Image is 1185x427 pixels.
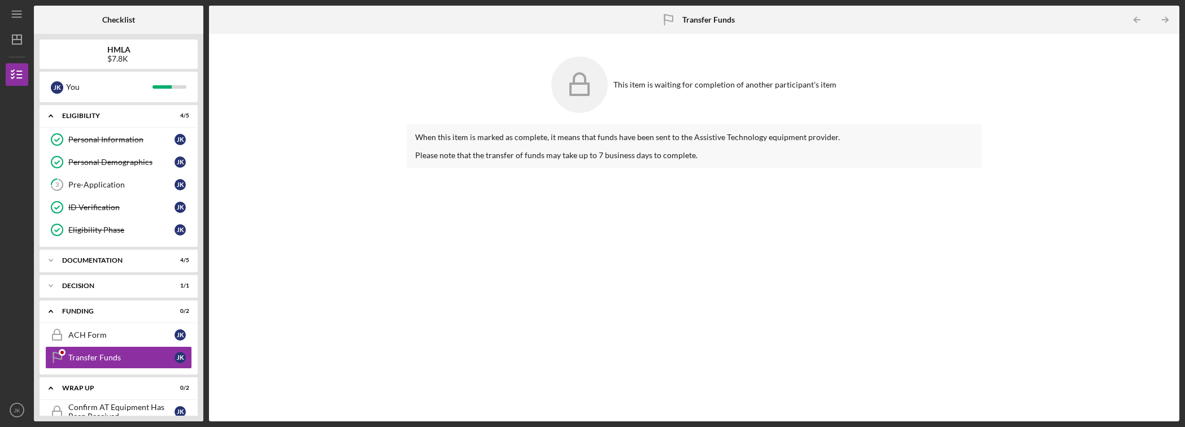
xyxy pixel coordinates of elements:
[68,225,175,234] div: Eligibility Phase
[68,403,175,421] div: Confirm AT Equipment Has Been Received
[45,173,192,196] a: 3Pre-ApplicationJK
[613,80,837,89] div: This item is waiting for completion of another participant's item
[14,407,20,413] text: JK
[415,133,974,160] div: When this item is marked as complete, it means that funds have been sent to the Assistive Technol...
[169,308,189,315] div: 0 / 2
[175,179,186,190] div: J K
[175,156,186,168] div: J K
[175,329,186,341] div: J K
[62,257,161,264] div: DOCUMENTATION
[107,45,130,54] b: HMLA
[169,112,189,119] div: 4 / 5
[175,406,186,417] div: J K
[107,54,130,63] div: $7.8K
[62,385,161,391] div: Wrap up
[45,219,192,241] a: Eligibility PhaseJK
[62,112,161,119] div: ELIGIBILITY
[169,385,189,391] div: 0 / 2
[45,151,192,173] a: Personal DemographicsJK
[45,400,192,423] a: Confirm AT Equipment Has Been ReceivedJK
[45,346,192,369] a: Transfer FundsJK
[175,352,186,363] div: J K
[169,257,189,264] div: 4 / 5
[6,399,28,421] button: JK
[175,134,186,145] div: J K
[45,128,192,151] a: Personal InformationJK
[68,330,175,339] div: ACH Form
[68,180,175,189] div: Pre-Application
[62,282,161,289] div: DECISION
[68,158,175,167] div: Personal Demographics
[45,324,192,346] a: ACH FormJK
[45,196,192,219] a: ID VerificationJK
[169,282,189,289] div: 1 / 1
[66,77,153,97] div: You
[102,15,135,24] b: Checklist
[68,135,175,144] div: Personal Information
[68,203,175,212] div: ID Verification
[51,81,63,94] div: J K
[68,353,175,362] div: Transfer Funds
[175,202,186,213] div: J K
[682,15,735,24] b: Transfer Funds
[62,308,161,315] div: Funding
[55,181,59,189] tspan: 3
[175,224,186,236] div: J K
